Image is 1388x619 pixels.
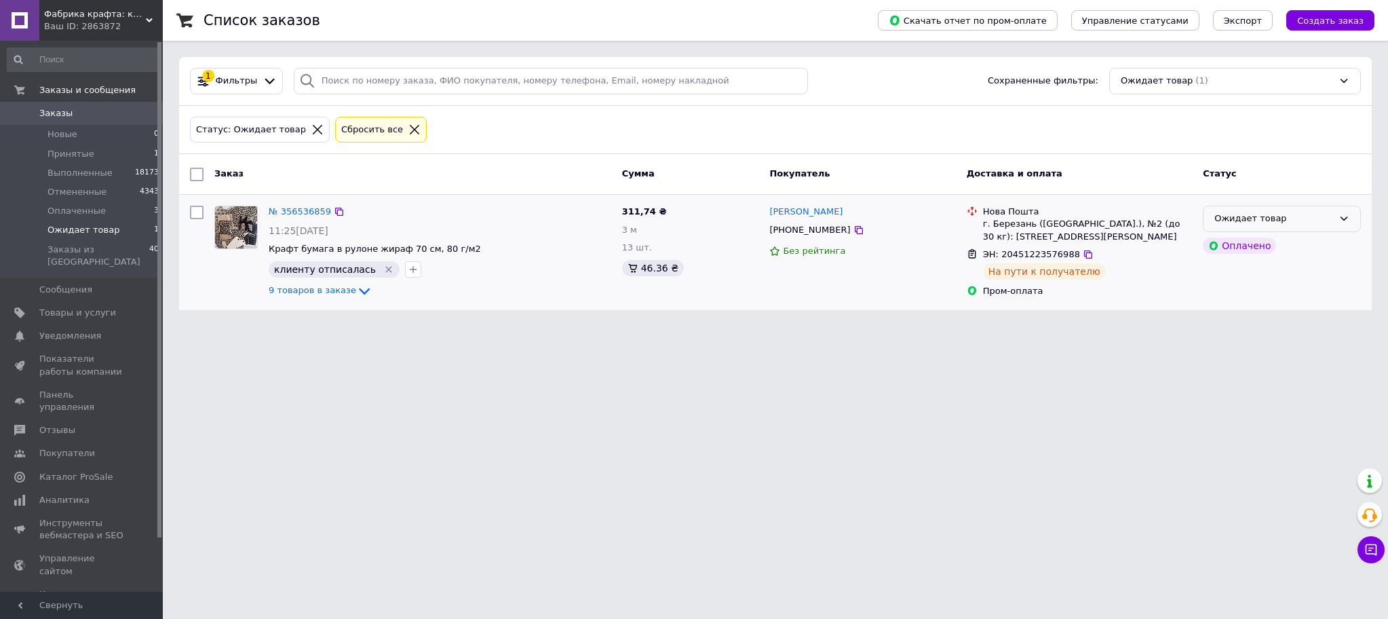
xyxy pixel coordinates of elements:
h1: Список заказов [204,12,320,29]
span: 4343 [140,186,159,198]
span: 40 [149,244,159,268]
a: [PERSON_NAME] [769,206,843,219]
span: 311,74 ₴ [622,206,667,217]
span: клиенту отписалась [274,264,376,275]
span: Без рейтинга [783,246,845,256]
a: № 356536859 [269,206,331,217]
span: 1 [154,224,159,236]
div: Нова Пошта [983,206,1192,218]
span: Оплаченные [47,205,106,217]
span: 3 м [622,225,637,235]
a: 9 товаров в заказе [269,285,372,295]
span: Управление статусами [1082,16,1189,26]
span: 1 [154,148,159,160]
span: Ожидает товар [1121,75,1193,88]
span: Фильтры [216,75,258,88]
span: Фабрика крафта: крафт бумага и упаковка, оборудование для архивации документов [44,8,146,20]
div: 1 [202,70,214,82]
span: Статус [1203,168,1237,179]
span: Покупатель [769,168,830,179]
span: 11:25[DATE] [269,225,328,236]
span: Принятые [47,148,94,160]
button: Скачать отчет по пром-оплате [878,10,1058,31]
span: 3 [154,205,159,217]
span: Создать заказ [1297,16,1364,26]
span: ЭН: 20451223576988 [983,249,1080,259]
svg: Удалить метку [383,264,394,275]
span: Панель управления [39,389,126,413]
span: 0 [154,128,159,140]
span: Каталог ProSale [39,471,113,483]
span: 13 шт. [622,242,652,252]
span: Кошелек компании [39,588,126,613]
a: Крафт бумага в рулоне жираф 70 см, 80 г/м2 [269,244,481,254]
span: Доставка и оплата [967,168,1062,179]
span: Отмененные [47,186,107,198]
a: Фото товару [214,206,258,249]
span: Заказы и сообщения [39,84,136,96]
span: Выполненные [47,167,113,179]
span: Заказы [39,107,73,119]
div: 46.36 ₴ [622,260,684,276]
span: Скачать отчет по пром-оплате [889,14,1047,26]
span: Сумма [622,168,655,179]
span: 18173 [135,167,159,179]
span: Сообщения [39,284,92,296]
div: Статус: Ожидает товар [193,123,309,137]
a: Создать заказ [1273,15,1374,25]
span: Управление сайтом [39,552,126,577]
div: Пром-оплата [983,285,1192,297]
button: Экспорт [1213,10,1273,31]
span: 9 товаров в заказе [269,285,356,295]
div: Ваш ID: 2863872 [44,20,163,33]
button: Чат с покупателем [1357,536,1385,563]
span: Заказ [214,168,244,179]
span: Товары и услуги [39,307,116,319]
span: Заказы из [GEOGRAPHIC_DATA] [47,244,149,268]
input: Поиск по номеру заказа, ФИО покупателя, номеру телефона, Email, номеру накладной [294,68,808,94]
span: Аналитика [39,494,90,506]
div: На пути к получателю [983,263,1106,280]
span: Отзывы [39,424,75,436]
div: Оплачено [1203,238,1276,254]
button: Создать заказ [1286,10,1374,31]
span: Показатели работы компании [39,353,126,377]
div: Ожидает товар [1214,212,1333,226]
span: Уведомления [39,330,101,342]
input: Поиск [7,48,160,72]
span: Инструменты вебмастера и SEO [39,517,126,542]
span: (1) [1195,75,1208,86]
span: Экспорт [1224,16,1262,26]
div: г. Березань ([GEOGRAPHIC_DATA].), №2 (до 30 кг): [STREET_ADDRESS][PERSON_NAME] [983,218,1192,242]
span: Покупатели [39,447,95,459]
img: Фото товару [215,206,257,248]
span: Сохраненные фильтры: [988,75,1098,88]
button: Управление статусами [1071,10,1199,31]
span: [PHONE_NUMBER] [769,225,850,235]
span: Новые [47,128,77,140]
div: Сбросить все [339,123,406,137]
span: Ожидает товар [47,224,119,236]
